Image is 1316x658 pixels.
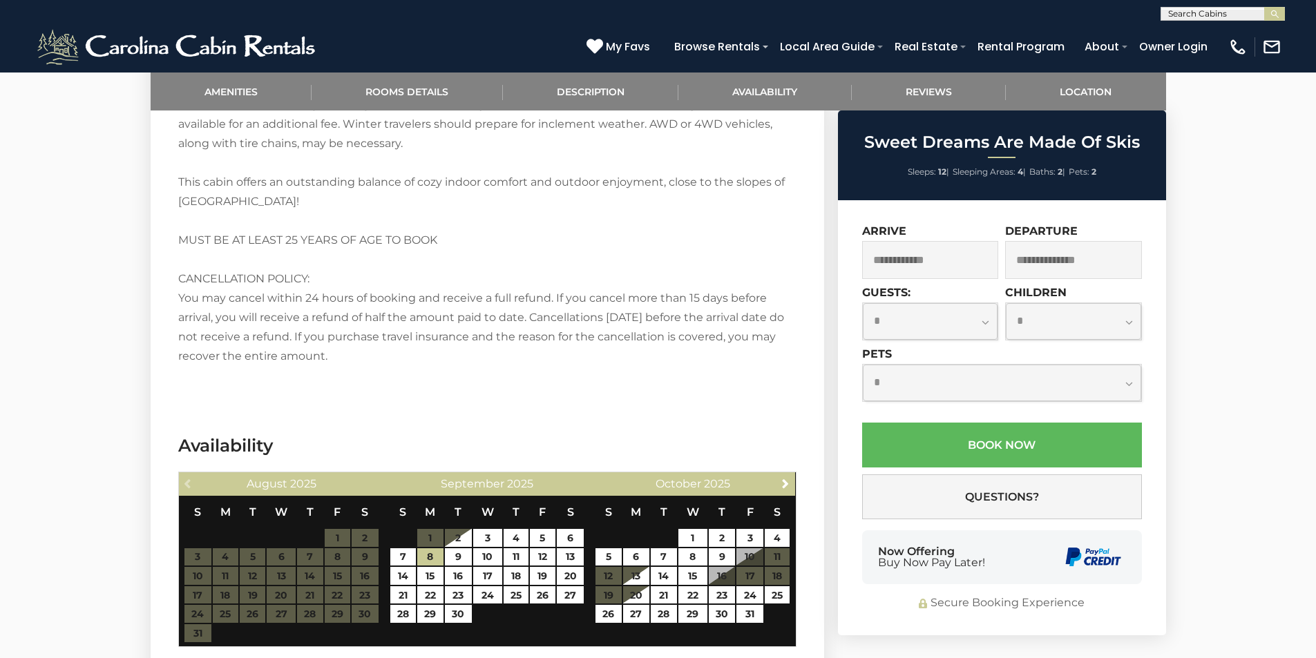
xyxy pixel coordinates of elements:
a: Rental Program [971,35,1071,59]
span: Monday [425,505,435,519]
span: 2025 [704,477,730,490]
a: 29 [417,605,443,623]
a: Browse Rentals [667,35,767,59]
label: Arrive [862,224,906,238]
span: September [441,477,504,490]
a: 11 [504,548,528,566]
a: Next [776,474,794,492]
a: 28 [651,605,676,623]
a: 27 [557,586,584,604]
a: 6 [623,548,650,566]
label: Guests: [862,286,910,299]
span: Friday [747,505,754,519]
span: Next [780,478,791,489]
span: Saturday [361,505,368,519]
a: 13 [557,548,584,566]
span: 2025 [290,477,316,490]
span: Sleeps: [908,166,936,177]
span: Friday [334,505,341,519]
a: Reviews [852,72,1007,110]
a: 7 [390,548,416,566]
span: Monday [220,505,231,519]
span: Sleeping Areas: [953,166,1015,177]
a: 26 [595,605,621,623]
a: 7 [651,548,676,566]
a: 2 [445,529,472,547]
span: Wednesday [687,505,699,519]
a: 10 [473,548,502,566]
strong: 2 [1091,166,1096,177]
a: 22 [417,586,443,604]
a: 30 [709,605,736,623]
a: Description [503,72,679,110]
a: 3 [736,529,763,547]
a: 12 [530,548,555,566]
label: Pets [862,347,892,360]
span: Wednesday [481,505,494,519]
span: Tuesday [660,505,667,519]
span: Sunday [605,505,612,519]
a: 19 [530,567,555,585]
a: 8 [417,548,443,566]
a: 27 [623,605,650,623]
span: Sunday [399,505,406,519]
a: 4 [765,529,790,547]
span: Friday [539,505,546,519]
a: 2 [709,529,736,547]
a: Availability [678,72,852,110]
strong: 12 [938,166,946,177]
h3: Availability [178,434,797,458]
strong: 4 [1018,166,1023,177]
a: 29 [678,605,707,623]
a: 24 [736,586,763,604]
span: Saturday [567,505,574,519]
a: Rooms Details [312,72,503,110]
a: 21 [390,586,416,604]
img: mail-regular-white.png [1262,37,1281,57]
a: 26 [530,586,555,604]
a: 14 [651,567,676,585]
button: Questions? [862,474,1142,519]
span: Monday [631,505,641,519]
a: 25 [765,586,790,604]
a: Amenities [151,72,312,110]
a: 15 [417,567,443,585]
button: Book Now [862,423,1142,467]
div: Now Offering [878,546,985,568]
label: Children [1005,286,1067,299]
img: White-1-2.png [35,26,321,68]
a: 23 [709,586,736,604]
span: Baths: [1029,166,1056,177]
a: 5 [595,548,621,566]
a: My Favs [587,38,654,56]
img: phone-regular-white.png [1228,37,1248,57]
span: 2025 [507,477,533,490]
h2: Sweet Dreams Are Made Of Skis [841,133,1163,151]
span: Buy Now Pay Later! [878,557,985,568]
a: Real Estate [888,35,964,59]
span: My Favs [606,38,650,55]
a: 28 [390,605,416,623]
span: Tuesday [249,505,256,519]
a: 25 [504,586,528,604]
a: Location [1006,72,1166,110]
a: 9 [445,548,472,566]
span: Pets: [1069,166,1089,177]
span: Saturday [774,505,781,519]
a: 20 [623,586,650,604]
a: 20 [557,567,584,585]
a: 17 [473,567,502,585]
a: 30 [445,605,472,623]
a: 18 [504,567,528,585]
li: | [953,163,1026,181]
li: | [1029,163,1065,181]
a: 6 [557,529,584,547]
label: Departure [1005,224,1078,238]
span: Wednesday [275,505,287,519]
a: 24 [473,586,502,604]
li: | [908,163,949,181]
span: August [247,477,287,490]
strong: 2 [1058,166,1062,177]
a: 3 [473,529,502,547]
a: Local Area Guide [773,35,881,59]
